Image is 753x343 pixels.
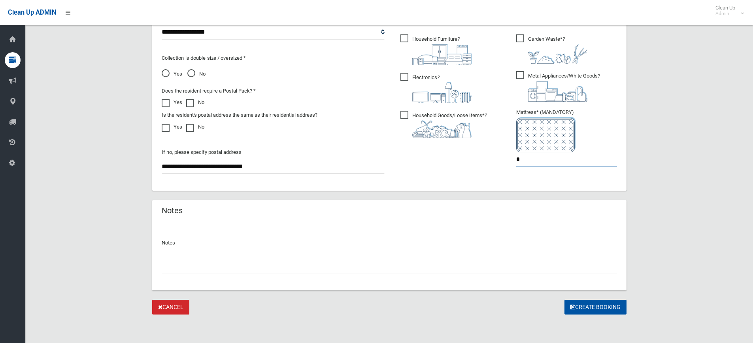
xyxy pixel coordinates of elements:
label: No [186,98,204,107]
span: Garden Waste* [516,34,587,64]
label: No [186,122,204,132]
label: Is the resident's postal address the same as their residential address? [162,110,317,120]
img: 4fd8a5c772b2c999c83690221e5242e0.png [528,44,587,64]
a: Cancel [152,300,189,315]
span: Clean Up [711,5,743,17]
header: Notes [152,203,192,218]
span: Yes [162,69,182,79]
p: Notes [162,238,617,248]
button: Create Booking [564,300,627,315]
img: b13cc3517677393f34c0a387616ef184.png [412,120,472,138]
span: Mattress* (MANDATORY) [516,109,617,152]
small: Admin [715,11,735,17]
label: Does the resident require a Postal Pack? * [162,86,256,96]
label: Yes [162,98,182,107]
img: 36c1b0289cb1767239cdd3de9e694f19.png [528,81,587,102]
label: If no, please specify postal address [162,148,242,157]
span: No [187,69,206,79]
label: Yes [162,122,182,132]
img: aa9efdbe659d29b613fca23ba79d85cb.png [412,44,472,65]
i: ? [412,112,487,138]
i: ? [528,73,600,102]
span: Metal Appliances/White Goods [516,71,600,102]
span: Clean Up ADMIN [8,9,56,16]
p: Collection is double size / oversized * [162,53,385,63]
i: ? [412,74,472,103]
span: Household Goods/Loose Items* [400,111,487,138]
span: Electronics [400,73,472,103]
i: ? [528,36,587,64]
span: Household Furniture [400,34,472,65]
img: e7408bece873d2c1783593a074e5cb2f.png [516,117,576,152]
i: ? [412,36,472,65]
img: 394712a680b73dbc3d2a6a3a7ffe5a07.png [412,82,472,103]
